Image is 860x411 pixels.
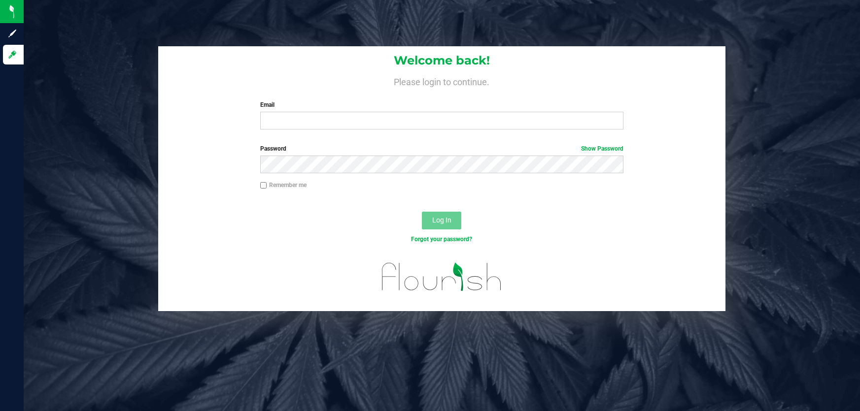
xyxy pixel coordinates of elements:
[260,145,286,152] span: Password
[422,212,461,229] button: Log In
[260,100,624,109] label: Email
[411,236,472,243] a: Forgot your password?
[158,54,725,67] h1: Welcome back!
[7,29,17,38] inline-svg: Sign up
[432,216,451,224] span: Log In
[581,145,623,152] a: Show Password
[260,182,267,189] input: Remember me
[371,254,513,300] img: flourish_logo.svg
[7,50,17,60] inline-svg: Log in
[260,181,307,190] label: Remember me
[158,75,725,87] h4: Please login to continue.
